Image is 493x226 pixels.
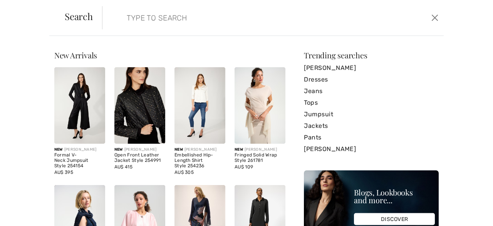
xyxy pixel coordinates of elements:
span: AU$ 415 [114,164,132,170]
img: Fringed Solid Wrap Style 261781. Champagne 171 [235,67,285,144]
span: Search [65,12,93,21]
a: Jackets [304,120,439,132]
input: TYPE TO SEARCH [121,6,352,29]
span: New [54,147,63,152]
div: Open Front Leather Jacket Style 254991 [114,153,165,163]
div: [PERSON_NAME] [54,147,105,153]
span: Help [17,5,33,12]
div: Formal V-Neck Jumpsuit Style 254154 [54,153,105,168]
a: [PERSON_NAME] [304,62,439,74]
a: [PERSON_NAME] [304,143,439,155]
img: Embellished Hip-Length Shirt Style 254236. Champagne [174,67,225,144]
div: [PERSON_NAME] [114,147,165,153]
a: Jumpsuit [304,109,439,120]
div: Trending searches [304,51,439,59]
span: New Arrivals [54,50,97,60]
span: New [174,147,183,152]
div: [PERSON_NAME] [235,147,285,153]
a: Pants [304,132,439,143]
a: Tops [304,97,439,109]
img: Open Front Leather Jacket Style 254991. Black [114,67,165,144]
span: New [114,147,123,152]
span: AU$ 395 [54,170,73,175]
a: Dresses [304,74,439,85]
span: AU$ 305 [174,170,194,175]
div: Embellished Hip-Length Shirt Style 254236 [174,153,225,168]
div: Fringed Solid Wrap Style 261781 [235,153,285,163]
button: Close [429,12,441,24]
img: Formal V-Neck Jumpsuit Style 254154. Black/Black [54,67,105,144]
a: Jeans [304,85,439,97]
div: [PERSON_NAME] [174,147,225,153]
span: New [235,147,243,152]
div: DISCOVER [354,213,435,225]
span: AU$ 109 [235,164,253,170]
div: Blogs, Lookbooks and more... [354,189,435,204]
